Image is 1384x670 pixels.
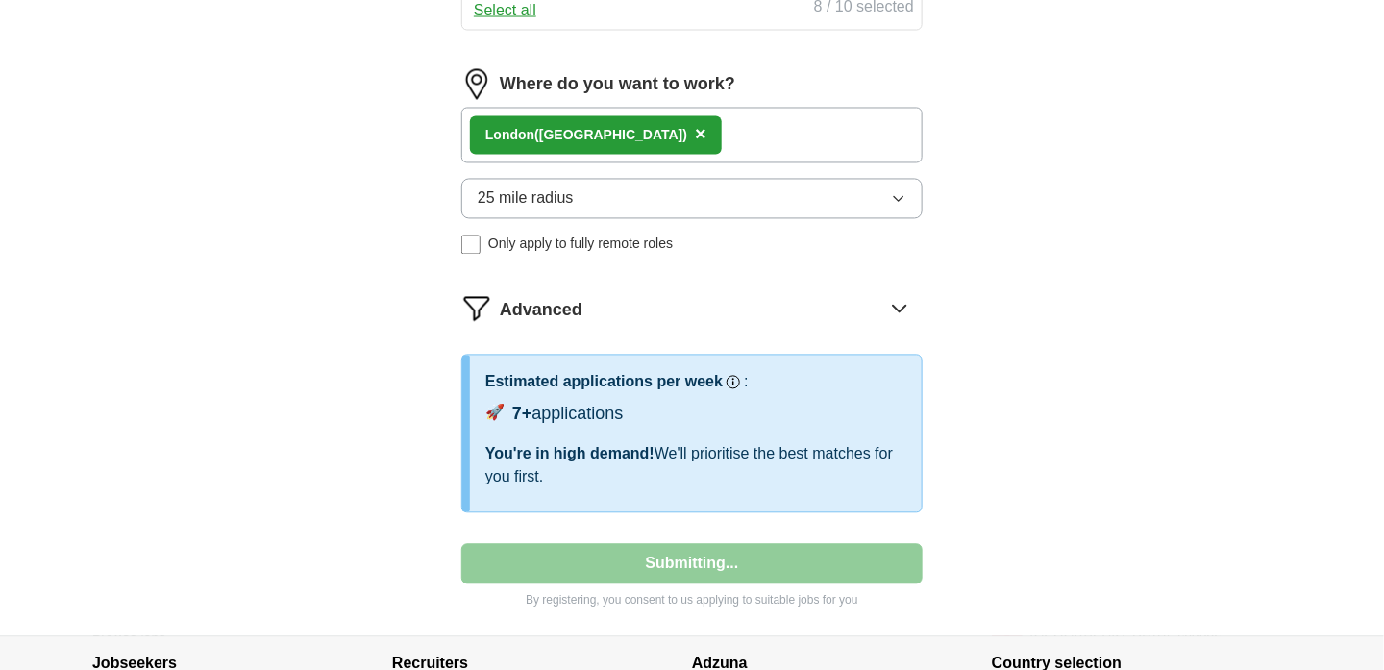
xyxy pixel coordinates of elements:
span: 🚀 [485,402,505,425]
span: 25 mile radius [478,187,574,211]
label: Where do you want to work? [500,72,735,98]
span: Only apply to fully remote roles [488,235,673,255]
button: × [695,121,706,150]
strong: Lon [485,128,510,143]
h3: : [744,371,748,394]
h3: Estimated applications per week [485,371,723,394]
span: × [695,124,706,145]
div: We'll prioritise the best matches for you first. [485,443,906,489]
input: Only apply to fully remote roles [461,236,481,255]
span: ([GEOGRAPHIC_DATA]) [534,128,687,143]
img: filter [461,293,492,324]
button: Submitting... [461,544,923,584]
button: 25 mile radius [461,179,923,219]
div: don [485,126,687,146]
span: Advanced [500,298,582,324]
span: You're in high demand! [485,446,655,462]
img: location.png [461,69,492,100]
span: 7+ [512,405,532,424]
p: By registering, you consent to us applying to suitable jobs for you [461,592,923,609]
div: applications [512,402,624,428]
